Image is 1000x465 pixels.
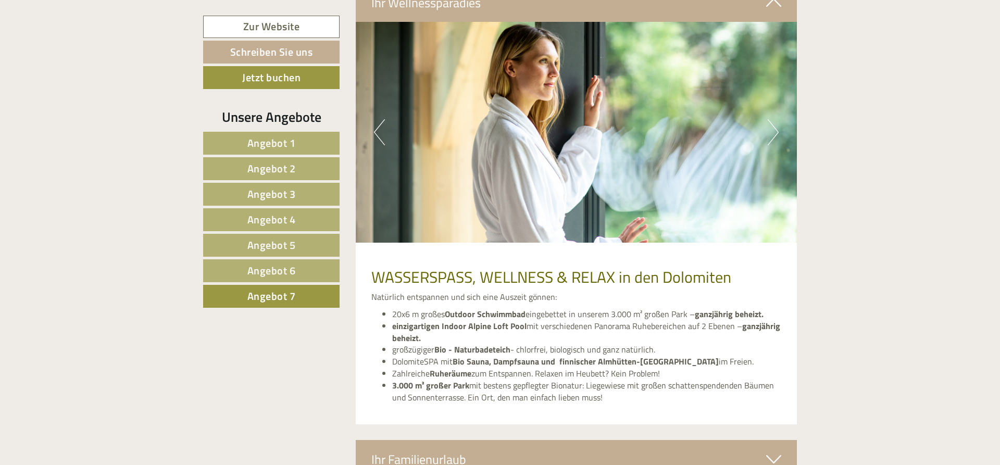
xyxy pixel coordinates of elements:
[16,51,161,58] small: 09:54
[392,380,782,404] li: mit bestens gepflegter Bionatur: Liegewiese mit großen schattenspendenden Bäumen und Sonnenterras...
[203,41,340,64] a: Schreiben Sie uns
[247,262,296,279] span: Angebot 6
[430,367,471,380] strong: Ruheräume
[695,308,764,320] strong: ganzjährig beheizt.
[247,186,296,202] span: Angebot 3
[453,355,719,368] strong: Bio Sauna, Dampfsauna und finnischer Almhütten-[GEOGRAPHIC_DATA]
[247,237,296,253] span: Angebot 5
[203,66,340,89] a: Jetzt buchen
[371,265,731,289] span: WASSERSPASS, WELLNESS & RELAX in den Dolomiten
[392,320,782,344] li: mit verschiedenen Panorama Ruhebereichen auf 2 Ebenen –
[187,8,223,26] div: [DATE]
[392,344,782,356] li: großzügiger - chlorfrei, biologisch und ganz natürlich.
[203,107,340,127] div: Unsere Angebote
[445,308,526,320] strong: Outdoor Schwimmbad
[392,379,469,392] strong: 3.000 m² großer Park
[392,368,782,380] li: Zahlreiche zum Entspannen. Relaxen im Heubett? Kein Problem!
[247,211,296,228] span: Angebot 4
[247,135,296,151] span: Angebot 1
[247,288,296,304] span: Angebot 7
[374,119,385,145] button: Previous
[8,28,166,60] div: Guten Tag, wie können wir Ihnen helfen?
[392,320,780,344] strong: ganzjährig beheizt.
[768,119,779,145] button: Next
[392,356,782,368] li: DolomiteSPA mit im Freien.
[203,16,340,38] a: Zur Website
[16,30,161,39] div: [GEOGRAPHIC_DATA]
[371,291,782,303] p: Natürlich entspannen und sich eine Auszeit gönnen:
[392,308,782,320] li: 20x6 m großes eingebettet in unserem 3.000 m² großen Park –
[247,160,296,177] span: Angebot 2
[434,343,510,356] strong: Bio - Naturbadeteich
[392,320,527,332] strong: einzigartigen Indoor Alpine Loft Pool
[343,270,410,293] button: Senden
